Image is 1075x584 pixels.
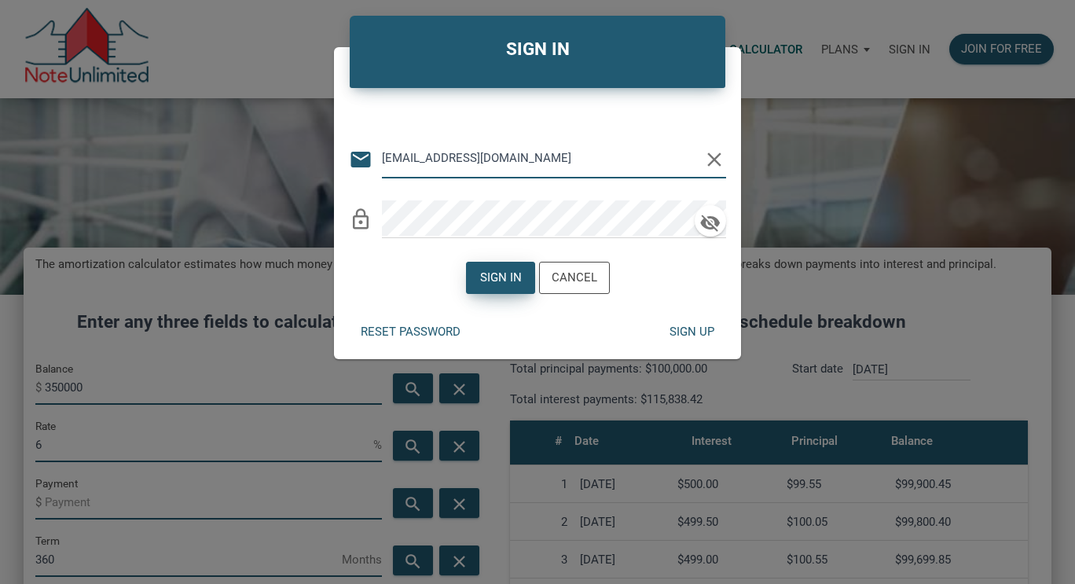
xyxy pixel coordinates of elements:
[349,148,372,171] i: email
[466,262,535,294] button: Sign in
[539,262,610,294] button: Cancel
[361,36,713,63] h4: SIGN IN
[552,269,597,287] div: Cancel
[479,269,521,287] div: Sign in
[361,323,460,341] div: Reset password
[657,317,726,347] button: Sign up
[669,323,714,341] div: Sign up
[382,141,703,176] input: Email
[349,208,372,231] i: lock_outline
[349,317,472,347] button: Reset password
[703,148,726,171] i: clear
